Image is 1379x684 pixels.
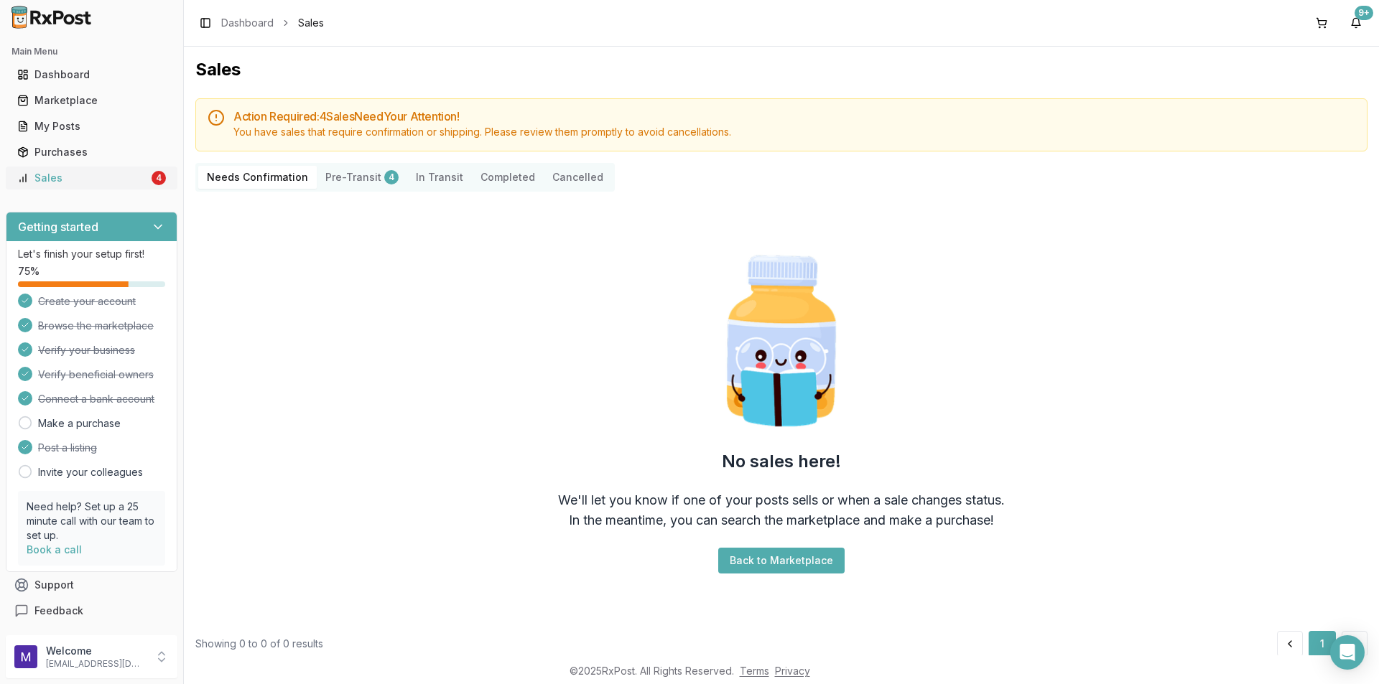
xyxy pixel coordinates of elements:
a: Make a purchase [38,416,121,431]
div: We'll let you know if one of your posts sells or when a sale changes status. [558,490,1005,510]
button: 9+ [1345,11,1368,34]
a: Terms [740,665,769,677]
a: Sales4 [11,165,172,191]
p: Let's finish your setup first! [18,247,165,261]
div: 4 [152,171,166,185]
a: My Posts [11,113,172,139]
span: Verify beneficial owners [38,367,154,382]
button: Support [6,572,177,598]
div: Purchases [17,145,166,159]
button: Needs Confirmation [198,166,317,189]
a: Invite your colleagues [38,465,143,479]
h3: Getting started [18,218,98,235]
h2: No sales here! [722,450,841,473]
button: Dashboard [6,63,177,86]
a: Marketplace [11,88,172,113]
span: Sales [298,16,324,30]
p: Welcome [46,644,146,658]
p: [EMAIL_ADDRESS][DOMAIN_NAME] [46,658,146,670]
span: Connect a bank account [38,392,154,406]
button: Pre-Transit [317,166,407,189]
div: My Posts [17,119,166,133]
span: Browse the marketplace [38,319,154,333]
div: You have sales that require confirmation or shipping. Please review them promptly to avoid cancel... [233,125,1355,139]
a: Purchases [11,139,172,165]
button: Feedback [6,598,177,624]
span: 75 % [18,264,40,278]
p: Need help? Set up a 25 minute call with our team to set up. [27,500,157,543]
div: 4 [384,170,399,184]
img: Smart Pill Bottle [689,249,873,433]
button: My Posts [6,115,177,138]
a: Dashboard [221,16,274,30]
div: Dashboard [17,67,166,82]
div: Sales [17,171,149,185]
img: User avatar [14,645,37,668]
span: Create your account [38,294,136,309]
button: Completed [472,166,544,189]
button: Sales4 [6,167,177,189]
button: 1 [1309,631,1336,657]
nav: breadcrumb [221,16,324,30]
button: Back to Marketplace [718,548,845,573]
div: Showing 0 to 0 of 0 results [195,637,323,651]
div: Open Intercom Messenger [1330,635,1365,670]
span: Verify your business [38,343,135,357]
h1: Sales [195,58,1368,81]
div: 9+ [1355,6,1373,20]
button: Cancelled [544,166,612,189]
h2: Main Menu [11,46,172,57]
img: RxPost Logo [6,6,98,29]
a: Book a call [27,543,82,556]
span: Post a listing [38,441,97,455]
a: Dashboard [11,62,172,88]
a: Privacy [775,665,810,677]
button: Purchases [6,141,177,164]
h5: Action Required: 4 Sale s Need Your Attention! [233,111,1355,122]
span: Feedback [34,604,83,618]
div: Marketplace [17,93,166,108]
button: Marketplace [6,89,177,112]
button: In Transit [407,166,472,189]
div: In the meantime, you can search the marketplace and make a purchase! [569,510,994,530]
